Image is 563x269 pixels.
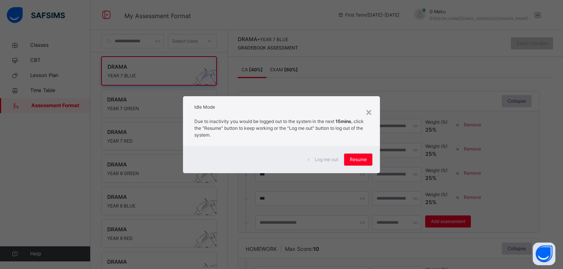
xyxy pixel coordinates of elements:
span: Resume [350,156,367,163]
div: × [365,104,372,120]
h2: Idle Mode [194,104,369,111]
p: Due to inactivity you would be logged out to the system in the next , click the "Resume" button t... [194,118,369,138]
strong: 15mins [335,118,351,124]
span: Log me out [315,156,338,163]
button: Open asap [533,243,555,265]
